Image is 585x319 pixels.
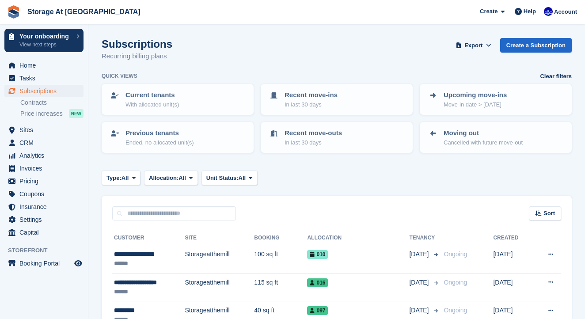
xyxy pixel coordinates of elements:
[19,257,72,270] span: Booking Portal
[20,110,63,118] span: Price increases
[262,123,412,152] a: Recent move-outs In last 30 days
[24,4,144,19] a: Storage At [GEOGRAPHIC_DATA]
[112,231,185,245] th: Customer
[106,174,122,182] span: Type:
[307,250,328,259] span: 010
[185,245,254,273] td: Storageatthemill
[4,201,84,213] a: menu
[125,90,179,100] p: Current tenants
[102,171,141,185] button: Type: All
[254,273,307,301] td: 115 sq ft
[4,213,84,226] a: menu
[4,149,84,162] a: menu
[19,226,72,239] span: Capital
[454,38,493,53] button: Export
[307,231,409,245] th: Allocation
[409,231,440,245] th: Tenancy
[4,137,84,149] a: menu
[4,72,84,84] a: menu
[444,128,523,138] p: Moving out
[149,174,179,182] span: Allocation:
[125,128,194,138] p: Previous tenants
[19,72,72,84] span: Tasks
[19,85,72,97] span: Subscriptions
[480,7,498,16] span: Create
[464,41,482,50] span: Export
[20,99,84,107] a: Contracts
[19,201,72,213] span: Insurance
[102,72,137,80] h6: Quick views
[4,257,84,270] a: menu
[19,213,72,226] span: Settings
[543,209,555,218] span: Sort
[421,85,571,114] a: Upcoming move-ins Move-in date > [DATE]
[8,246,88,255] span: Storefront
[19,59,72,72] span: Home
[4,59,84,72] a: menu
[4,226,84,239] a: menu
[444,100,507,109] p: Move-in date > [DATE]
[285,128,342,138] p: Recent move-outs
[19,188,72,200] span: Coupons
[125,138,194,147] p: Ended, no allocated unit(s)
[254,245,307,273] td: 100 sq ft
[239,174,246,182] span: All
[7,5,20,19] img: stora-icon-8386f47178a22dfd0bd8f6a31ec36ba5ce8667c1dd55bd0f319d3a0aa187defe.svg
[4,29,84,52] a: Your onboarding View next steps
[4,162,84,175] a: menu
[19,137,72,149] span: CRM
[493,245,532,273] td: [DATE]
[444,251,467,258] span: Ongoing
[73,258,84,269] a: Preview store
[285,100,338,109] p: In last 30 days
[409,306,430,315] span: [DATE]
[4,124,84,136] a: menu
[102,38,172,50] h1: Subscriptions
[206,174,239,182] span: Unit Status:
[69,109,84,118] div: NEW
[144,171,198,185] button: Allocation: All
[307,278,328,287] span: 016
[540,72,572,81] a: Clear filters
[262,85,412,114] a: Recent move-ins In last 30 days
[444,307,467,314] span: Ongoing
[185,231,254,245] th: Site
[102,51,172,61] p: Recurring billing plans
[444,138,523,147] p: Cancelled with future move-out
[19,33,72,39] p: Your onboarding
[421,123,571,152] a: Moving out Cancelled with future move-out
[122,174,129,182] span: All
[179,174,186,182] span: All
[103,123,253,152] a: Previous tenants Ended, no allocated unit(s)
[185,273,254,301] td: Storageatthemill
[493,273,532,301] td: [DATE]
[444,90,507,100] p: Upcoming move-ins
[254,231,307,245] th: Booking
[307,306,328,315] span: 097
[4,188,84,200] a: menu
[285,90,338,100] p: Recent move-ins
[4,175,84,187] a: menu
[19,162,72,175] span: Invoices
[103,85,253,114] a: Current tenants With allocated unit(s)
[444,279,467,286] span: Ongoing
[554,8,577,16] span: Account
[125,100,179,109] p: With allocated unit(s)
[201,171,258,185] button: Unit Status: All
[493,231,532,245] th: Created
[524,7,536,16] span: Help
[19,124,72,136] span: Sites
[544,7,553,16] img: Seb Santiago
[409,278,430,287] span: [DATE]
[19,41,72,49] p: View next steps
[409,250,430,259] span: [DATE]
[19,149,72,162] span: Analytics
[4,85,84,97] a: menu
[20,109,84,118] a: Price increases NEW
[285,138,342,147] p: In last 30 days
[500,38,572,53] a: Create a Subscription
[19,175,72,187] span: Pricing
